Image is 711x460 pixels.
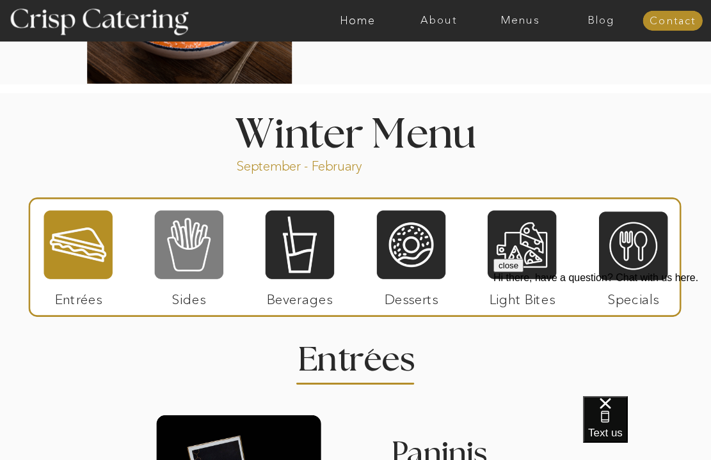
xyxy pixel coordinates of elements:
a: Home [317,15,398,27]
a: Contact [643,15,703,27]
iframe: podium webchat widget bubble [583,396,711,460]
p: Beverages [260,279,339,314]
h2: Entrees [298,344,413,367]
a: Blog [561,15,642,27]
a: About [398,15,479,27]
p: Desserts [372,279,451,314]
h1: Winter Menu [191,114,520,149]
a: Menus [479,15,561,27]
p: September - February [236,158,399,171]
iframe: podium webchat widget prompt [493,259,711,412]
p: Sides [149,279,228,314]
p: Entrées [39,279,118,314]
p: Light Bites [483,279,562,314]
